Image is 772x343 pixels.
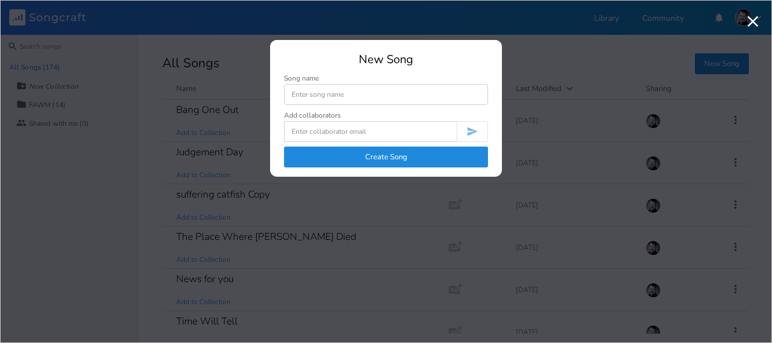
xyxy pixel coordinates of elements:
[284,147,488,167] button: Create Song
[284,121,457,142] input: Enter collaborator email
[284,54,488,65] div: New Song
[284,112,341,119] div: Add collaborators
[284,84,488,105] input: Enter song name
[457,121,488,142] button: Invite
[284,75,488,82] div: Song name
